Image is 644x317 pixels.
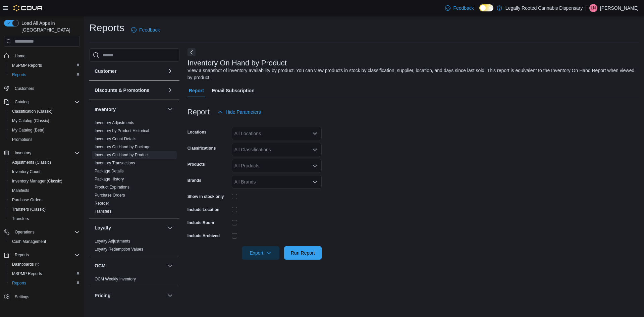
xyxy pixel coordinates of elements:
a: Inventory Transactions [95,161,135,165]
button: Discounts & Promotions [95,87,165,94]
a: Reorder [95,201,109,206]
span: Operations [12,228,80,236]
img: Cova [13,5,43,11]
button: Purchase Orders [7,195,83,205]
a: Cash Management [9,237,49,246]
a: Product Expirations [95,185,129,190]
button: Catalog [1,97,83,107]
p: | [585,4,587,12]
span: Customers [15,86,34,91]
a: MSPMP Reports [9,270,45,278]
a: Inventory Count Details [95,137,137,141]
button: Run Report [284,246,322,260]
button: Customers [1,84,83,93]
span: MSPMP Reports [9,61,80,69]
span: Package History [95,176,124,182]
label: Show in stock only [187,194,224,199]
button: Transfers [7,214,83,223]
button: Settings [1,292,83,302]
input: Dark Mode [479,4,493,11]
button: Reports [1,250,83,260]
a: Inventory On Hand by Package [95,145,151,149]
span: Settings [12,293,80,301]
span: Export [246,246,275,260]
span: Adjustments (Classic) [9,158,80,166]
div: Loyalty [89,237,179,256]
span: Customers [12,84,80,93]
span: Cash Management [12,239,46,244]
span: Inventory On Hand by Product [95,152,149,158]
button: Promotions [7,135,83,144]
button: Discounts & Promotions [166,86,174,94]
span: MSPMP Reports [12,271,42,276]
span: Inventory [15,150,31,156]
a: Purchase Orders [95,193,125,198]
button: Customer [95,68,165,74]
span: Inventory Count Details [95,136,137,142]
span: Home [15,53,25,59]
button: Inventory [12,149,34,157]
span: My Catalog (Classic) [12,118,49,123]
button: Reports [12,251,32,259]
span: OCM Weekly Inventory [95,276,136,282]
a: Home [12,52,28,60]
a: Reports [9,279,29,287]
button: Customer [166,67,174,75]
button: Inventory Count [7,167,83,176]
a: Package History [95,177,124,181]
button: My Catalog (Classic) [7,116,83,125]
h3: Loyalty [95,224,111,231]
label: Include Room [187,220,214,225]
span: Dark Mode [479,11,480,12]
span: Loyalty Redemption Values [95,247,143,252]
button: Inventory [166,105,174,113]
button: Hide Parameters [215,105,264,119]
button: Home [1,51,83,60]
a: Promotions [9,136,35,144]
span: My Catalog (Beta) [9,126,80,134]
span: Inventory Manager (Classic) [12,178,62,184]
a: Feedback [128,23,162,37]
button: Open list of options [312,179,318,184]
a: Dashboards [9,260,42,268]
label: Products [187,162,205,167]
a: Inventory On Hand by Product [95,153,149,157]
button: Inventory Manager (Classic) [7,176,83,186]
button: Reports [7,70,83,80]
h3: Customer [95,68,116,74]
button: Loyalty [95,224,165,231]
button: My Catalog (Beta) [7,125,83,135]
button: OCM [166,262,174,270]
span: Catalog [15,99,29,105]
span: Reports [9,71,80,79]
span: Inventory Adjustments [95,120,134,125]
p: [PERSON_NAME] [600,4,639,12]
span: Purchase Orders [9,196,80,204]
span: Transfers [9,215,80,223]
a: Package Details [95,169,124,173]
span: Promotions [12,137,33,142]
button: Manifests [7,186,83,195]
label: Locations [187,129,207,135]
button: Export [242,246,279,260]
button: Reports [7,278,83,288]
button: Inventory [95,106,165,113]
div: Inventory [89,119,179,218]
span: Inventory Count [12,169,41,174]
span: Reports [15,252,29,258]
button: Operations [12,228,37,236]
button: Open list of options [312,131,318,136]
a: Customers [12,85,37,93]
a: Settings [12,293,32,301]
span: Purchase Orders [12,197,43,203]
label: Include Archived [187,233,220,239]
span: Reports [9,279,80,287]
span: Classification (Classic) [12,109,53,114]
span: Classification (Classic) [9,107,80,115]
div: OCM [89,275,179,286]
a: Purchase Orders [9,196,45,204]
span: Transfers [95,209,111,214]
a: Inventory by Product Historical [95,128,149,133]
